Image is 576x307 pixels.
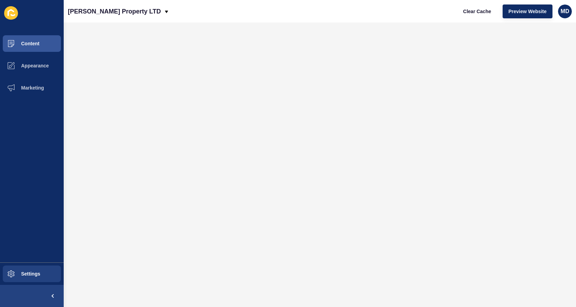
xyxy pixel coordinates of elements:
span: MD [561,8,569,15]
button: Clear Cache [457,4,497,18]
span: Preview Website [508,8,547,15]
p: [PERSON_NAME] Property LTD [68,3,161,20]
span: Clear Cache [463,8,491,15]
button: Preview Website [503,4,552,18]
